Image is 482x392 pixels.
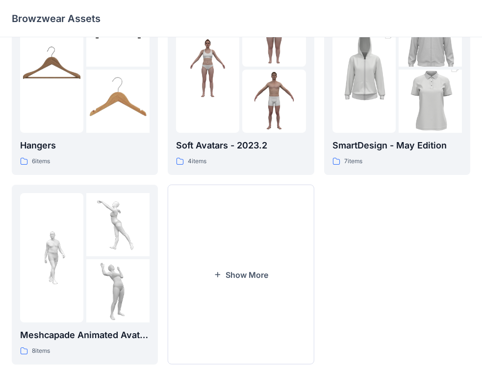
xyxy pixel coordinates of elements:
img: folder 3 [86,70,150,133]
p: Browzwear Assets [12,12,101,25]
a: folder 1folder 2folder 3Meshcapade Animated Avatars8items [12,185,158,365]
img: folder 2 [86,193,150,256]
p: Hangers [20,139,150,152]
p: 4 items [188,156,206,167]
img: folder 1 [176,36,239,99]
p: Meshcapade Animated Avatars [20,328,150,342]
p: 7 items [344,156,362,167]
img: folder 3 [86,259,150,322]
img: folder 3 [399,54,462,149]
p: 6 items [32,156,50,167]
p: SmartDesign - May Edition [332,139,462,152]
img: folder 1 [20,226,83,289]
img: folder 3 [242,70,305,133]
button: Show More [168,185,314,365]
img: folder 1 [332,21,396,116]
p: 8 items [32,346,50,356]
p: Soft Avatars - 2023.2 [176,139,305,152]
img: folder 1 [20,36,83,99]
